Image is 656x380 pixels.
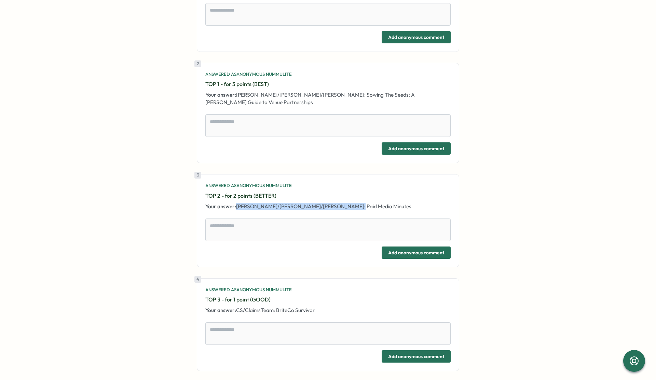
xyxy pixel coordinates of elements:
[388,143,444,154] span: Add anonymous comment
[205,92,415,105] span: [PERSON_NAME]/[PERSON_NAME]/[PERSON_NAME]: Sowing The Seeds: A [PERSON_NAME] Guide to Venue Partn...
[388,247,444,258] span: Add anonymous comment
[205,203,236,210] span: Your answer:
[205,307,236,313] span: Your answer:
[205,295,451,304] p: TOP 3 - for 1 point (GOOD)
[236,307,315,313] span: CS/ClaimsTeam: BriteCo Survivor
[205,71,451,78] div: Answered as Anonymous Nummulite
[194,276,201,283] div: 4
[382,142,451,155] button: Add anonymous comment
[194,60,201,67] div: 2
[194,172,201,179] div: 3
[382,350,451,363] button: Add anonymous comment
[236,203,411,210] span: [PERSON_NAME]/[PERSON_NAME]/[PERSON_NAME]: Paid Media Minutes
[382,31,451,43] button: Add anonymous comment
[205,183,451,189] div: Answered as Anonymous Nummulite
[205,287,451,293] div: Answered as Anonymous Nummulite
[388,351,444,362] span: Add anonymous comment
[205,92,236,98] span: Your answer:
[205,80,451,88] p: TOP 1 - for 3 points (BEST)
[205,192,451,200] p: TOP 2 - for 2 points (BETTER)
[382,247,451,259] button: Add anonymous comment
[388,31,444,43] span: Add anonymous comment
